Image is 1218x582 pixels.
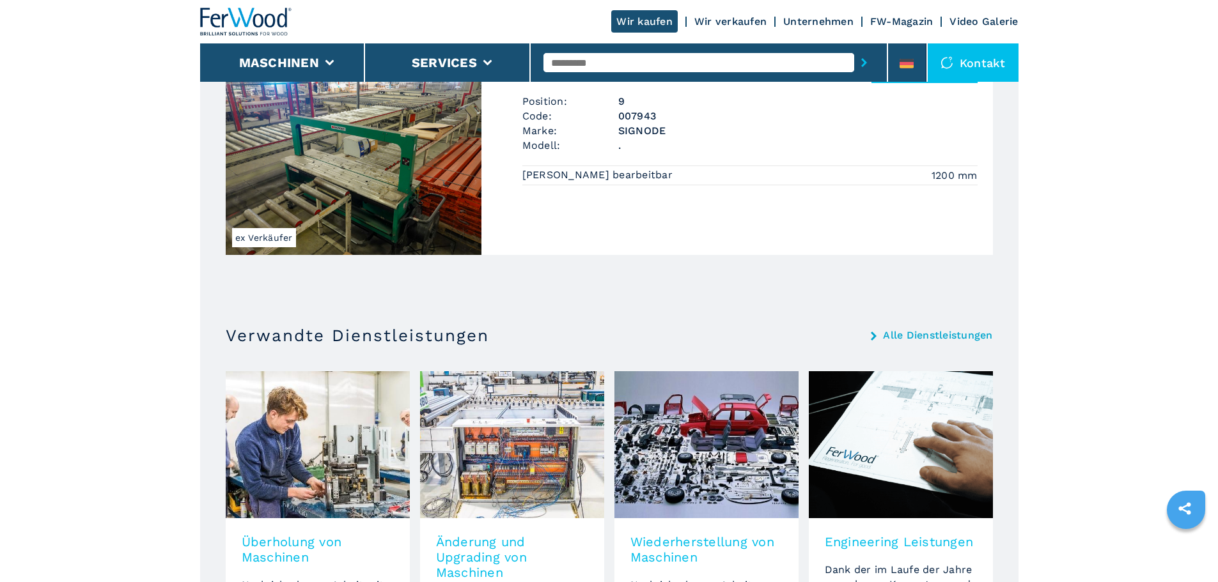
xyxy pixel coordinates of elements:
[932,168,978,183] em: 1200 mm
[522,123,618,138] span: Marke:
[522,138,618,153] span: Modell:
[226,325,489,346] h3: Verwandte Dienstleistungen
[611,10,678,33] a: Wir kaufen
[825,534,977,549] h3: Engineering Leistungen
[232,228,296,247] span: ex Verkäufer
[809,371,993,518] img: image
[618,123,978,138] h3: SIGNODE
[949,15,1018,27] a: Video Galerie
[870,15,933,27] a: FW-Magazin
[436,534,588,580] h3: Änderung und Upgrading von Maschinen
[522,109,618,123] span: Code:
[614,371,799,518] img: image
[618,94,978,109] span: 9
[694,15,767,27] a: Wir verkaufen
[941,56,953,69] img: Kontakt
[226,371,410,518] img: image
[226,44,481,354] div: Go to Slide 1
[618,109,978,123] h3: 007943
[630,534,783,565] h3: Wiederherstellung von Maschinen
[883,330,992,341] a: Alle Dienstleistungen
[618,138,978,153] h3: .
[242,534,394,565] h3: Überholung von Maschinen
[420,371,604,518] img: image
[854,48,874,77] button: submit-button
[1164,525,1208,572] iframe: Chat
[783,15,854,27] a: Unternehmen
[412,55,477,70] button: Services
[1169,493,1201,525] a: sharethis
[226,44,481,284] img: 47fcf8717d327d3ff89a9ab6bdbd4688
[239,55,319,70] button: Maschinen
[928,43,1019,82] div: Kontakt
[226,38,993,255] a: Go to Slide 1ex VerkäuferUmreifungsmaschineEntdecke mehrPosition:9Code:007943Marke:SIGNODEModell:...
[522,168,676,182] p: [PERSON_NAME] bearbeitbar
[522,94,618,109] span: Position:
[200,8,292,36] img: Ferwood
